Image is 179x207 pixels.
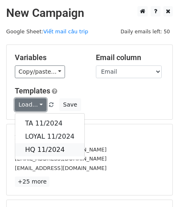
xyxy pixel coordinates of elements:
small: [EMAIL_ADDRESS][DOMAIN_NAME] [15,147,107,153]
h5: Email column [96,53,165,62]
button: Save [59,98,81,111]
small: Google Sheet: [6,28,88,35]
a: HQ 11/2024 [15,143,84,156]
a: LOYAL 11/2024 [15,130,84,143]
h5: 28 Recipients [15,133,164,142]
div: Tiện ích trò chuyện [138,167,179,207]
span: Daily emails left: 50 [118,27,173,36]
a: +25 more [15,177,49,187]
a: Templates [15,86,50,95]
a: Copy/paste... [15,65,65,78]
h5: Variables [15,53,84,62]
a: Viết mail câu trip [43,28,88,35]
a: Daily emails left: 50 [118,28,173,35]
h2: New Campaign [6,6,173,20]
small: [EMAIL_ADDRESS][DOMAIN_NAME] [15,165,107,171]
a: TA 11/2024 [15,117,84,130]
small: [EMAIL_ADDRESS][DOMAIN_NAME] [15,156,107,162]
a: Load... [15,98,46,111]
iframe: Chat Widget [138,167,179,207]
